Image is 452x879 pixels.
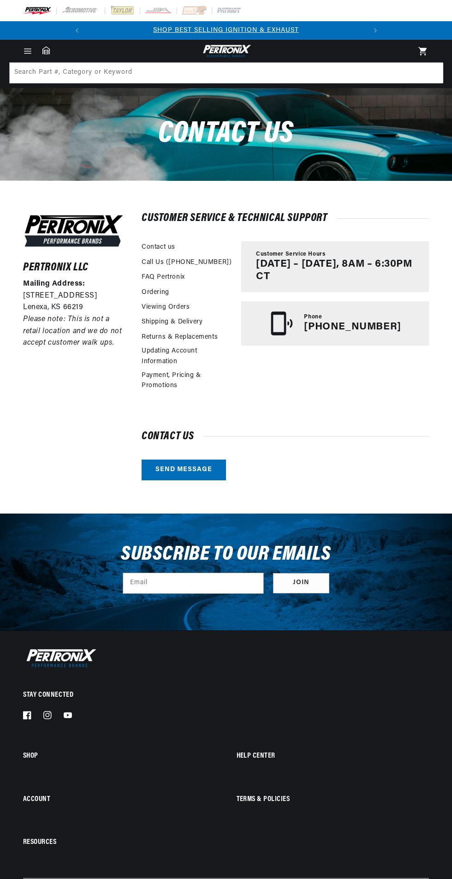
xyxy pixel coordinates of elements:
[153,27,299,34] a: SHOP BEST SELLING IGNITION & EXHAUST
[142,272,185,282] a: FAQ Pertronix
[142,346,232,367] a: Updating Account Information
[256,251,325,258] span: Customer Service Hours
[142,317,202,327] a: Shipping & Delivery
[142,214,429,223] h2: Customer Service & Technical Support
[142,257,232,268] a: Call Us ([PHONE_NUMBER])
[23,280,85,287] strong: Mailing Address:
[68,21,86,40] button: Translation missing: en.sections.announcements.previous_announcement
[201,43,251,59] img: Pertronix
[10,63,443,83] input: Search Part #, Category or Keyword
[23,647,97,669] img: Pertronix
[18,46,38,56] summary: Menu
[121,546,331,563] h3: Subscribe to our emails
[142,332,218,342] a: Returns & Replacements
[237,796,429,803] summary: Terms & policies
[142,287,169,298] a: Ordering
[23,316,122,347] em: Please note: This is not a retail location and we do not accept customer walk ups.
[142,242,175,252] a: Contact us
[366,21,385,40] button: Translation missing: en.sections.announcements.next_announcement
[237,753,429,759] summary: Help Center
[422,63,442,83] button: Search Part #, Category or Keyword
[142,432,429,441] h2: Contact us
[142,460,226,480] a: Send message
[304,313,322,321] span: Phone
[273,573,329,594] button: Subscribe
[42,46,50,54] a: Garage: 0 item(s)
[86,25,366,36] div: Announcement
[142,302,190,312] a: Viewing Orders
[158,119,294,149] span: Contact us
[23,263,125,272] h6: Pertronix LLC
[86,25,366,36] div: 1 of 2
[23,753,216,759] summary: Shop
[256,258,414,283] p: [DATE] – [DATE], 8AM – 6:30PM CT
[23,690,429,700] p: Stay Connected
[23,290,125,302] p: [STREET_ADDRESS]
[23,796,216,803] summary: Account
[23,839,429,846] summary: Resources
[142,371,232,391] a: Payment, Pricing & Promotions
[123,573,263,593] input: Email
[23,302,125,314] p: Lenexa, KS 66219
[304,321,401,333] p: [PHONE_NUMBER]
[241,301,429,346] a: Phone [PHONE_NUMBER]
